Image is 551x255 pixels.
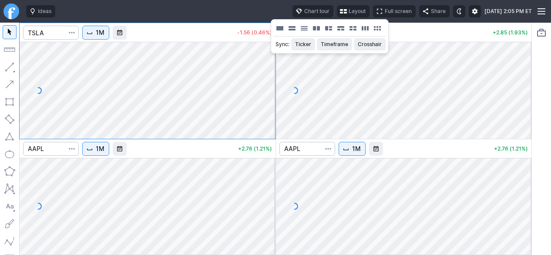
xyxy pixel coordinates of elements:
button: Timeframe [317,38,352,50]
span: Ticker [295,40,311,49]
button: Ticker [291,38,315,50]
span: Timeframe [321,40,348,49]
p: Sync: [275,40,289,49]
button: Crosshair [354,38,386,50]
span: Crosshair [358,40,382,49]
div: Layout [271,19,389,54]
